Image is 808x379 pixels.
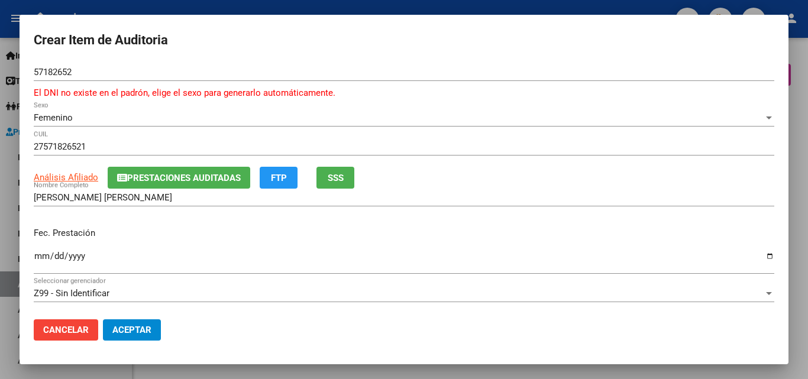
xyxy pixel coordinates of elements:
[768,339,796,367] iframe: Intercom live chat
[34,288,109,299] span: Z99 - Sin Identificar
[34,29,774,51] h2: Crear Item de Auditoria
[103,319,161,341] button: Aceptar
[43,325,89,335] span: Cancelar
[34,86,774,100] p: El DNI no existe en el padrón, elige el sexo para generarlo automáticamente.
[127,173,241,183] span: Prestaciones Auditadas
[34,319,98,341] button: Cancelar
[316,167,354,189] button: SSS
[34,226,774,240] p: Fec. Prestación
[271,173,287,183] span: FTP
[260,167,298,189] button: FTP
[112,325,151,335] span: Aceptar
[34,172,98,183] span: Análisis Afiliado
[34,112,73,123] span: Femenino
[328,173,344,183] span: SSS
[108,167,250,189] button: Prestaciones Auditadas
